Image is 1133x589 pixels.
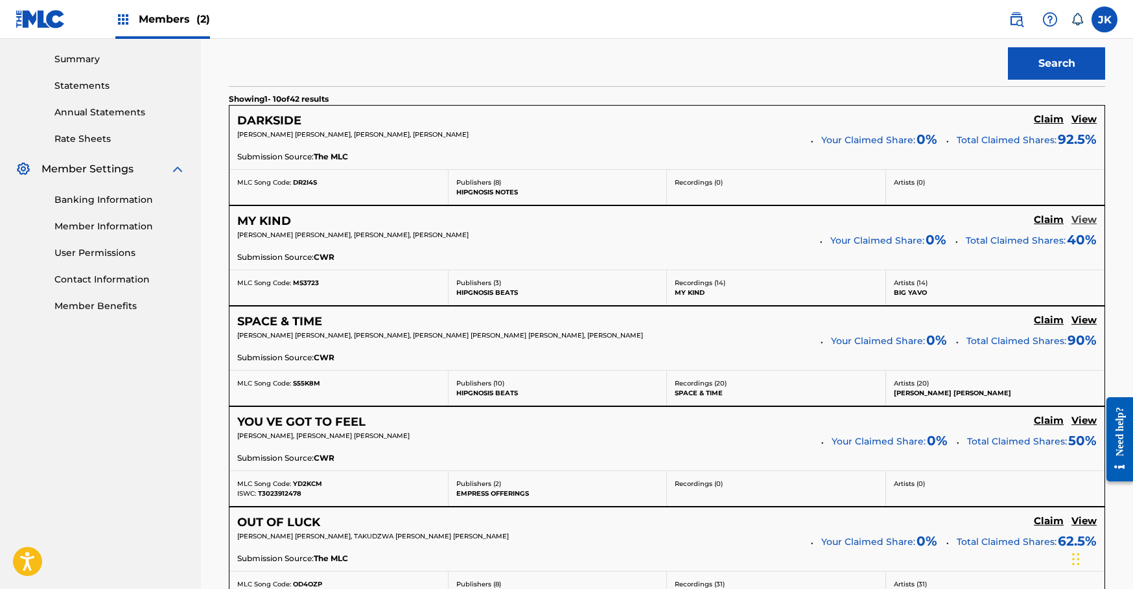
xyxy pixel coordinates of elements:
span: 92.5 % [1058,130,1097,149]
span: MLC Song Code: [237,178,291,187]
span: Submission Source: [237,352,314,364]
a: View [1071,415,1097,429]
span: MLC Song Code: [237,379,291,387]
p: [PERSON_NAME] [PERSON_NAME] [894,388,1097,398]
a: Public Search [1003,6,1029,32]
h5: YOU VE GOT TO FEEL [237,415,366,430]
span: ISWC: [237,489,256,498]
span: MLC Song Code: [237,279,291,287]
h5: View [1071,113,1097,126]
span: Total Claimed Shares: [957,134,1057,146]
div: Notifications [1071,13,1084,26]
p: Publishers ( 10 ) [456,378,659,388]
div: User Menu [1092,6,1117,32]
p: Artists ( 0 ) [894,479,1097,489]
span: Total Claimed Shares: [957,536,1057,548]
span: Total Claimed Shares: [966,235,1066,246]
p: EMPRESS OFFERINGS [456,489,659,498]
a: User Permissions [54,246,185,260]
p: Showing 1 - 10 of 42 results [229,93,329,105]
img: search [1009,12,1024,27]
span: CWR [314,452,334,464]
a: Banking Information [54,193,185,207]
a: Member Information [54,220,185,233]
span: Your Claimed Share: [831,334,925,348]
p: Recordings ( 31 ) [675,579,878,589]
a: View [1071,515,1097,529]
span: 40 % [1067,230,1097,249]
div: Drag [1072,540,1080,579]
p: Recordings ( 14 ) [675,278,878,288]
p: Recordings ( 0 ) [675,479,878,489]
img: MLC Logo [16,10,65,29]
span: Your Claimed Share: [832,435,926,448]
p: Artists ( 31 ) [894,579,1097,589]
span: Submission Source: [237,553,314,564]
iframe: Resource Center [1097,387,1133,492]
span: [PERSON_NAME], [PERSON_NAME] [PERSON_NAME] [237,432,410,440]
span: (2) [196,13,210,25]
span: CWR [314,352,334,364]
span: 0 % [917,130,937,149]
p: Publishers ( 8 ) [456,178,659,187]
h5: DARKSIDE [237,113,301,128]
h5: View [1071,515,1097,527]
a: Summary [54,52,185,66]
span: OD4OZP [293,580,322,588]
p: Publishers ( 2 ) [456,479,659,489]
span: Members [139,12,210,27]
span: MLC Song Code: [237,580,291,588]
a: Annual Statements [54,106,185,119]
h5: Claim [1034,515,1064,527]
p: Artists ( 20 ) [894,378,1097,388]
a: View [1071,314,1097,329]
a: Statements [54,79,185,93]
a: Rate Sheets [54,132,185,146]
img: expand [170,161,185,177]
p: HIPGNOSIS BEATS [456,388,659,398]
img: help [1042,12,1058,27]
span: MLC Song Code: [237,479,291,488]
span: 90 % [1068,330,1097,350]
span: CWR [314,251,334,263]
p: SPACE & TIME [675,388,878,398]
h5: SPACE & TIME [237,314,322,329]
img: Member Settings [16,161,31,177]
span: Submission Source: [237,151,314,163]
span: 50 % [1068,431,1097,450]
span: 0 % [927,431,948,450]
span: MS3723 [293,279,319,287]
h5: Claim [1034,214,1064,226]
p: MY KIND [675,288,878,297]
span: DR2I4S [293,178,317,187]
span: T3023912478 [258,489,301,498]
h5: View [1071,314,1097,327]
span: 0 % [926,230,946,249]
p: Publishers ( 8 ) [456,579,659,589]
span: 0 % [926,330,947,350]
span: [PERSON_NAME] [PERSON_NAME], TAKUDZWA [PERSON_NAME] [PERSON_NAME] [237,532,509,540]
p: BIG YAVO [894,288,1097,297]
span: 62.5 % [1058,531,1097,551]
h5: Claim [1034,113,1064,126]
a: View [1071,113,1097,128]
iframe: Chat Widget [1068,527,1133,589]
a: Contact Information [54,273,185,286]
span: [PERSON_NAME] [PERSON_NAME], [PERSON_NAME], [PERSON_NAME] [PERSON_NAME] [PERSON_NAME], [PERSON_NAME] [237,331,643,340]
span: Submission Source: [237,251,314,263]
span: S55K8M [293,379,320,387]
button: Search [1008,47,1105,80]
span: 0 % [917,531,937,551]
img: Top Rightsholders [115,12,131,27]
span: Total Claimed Shares: [966,335,1066,347]
p: Recordings ( 0 ) [675,178,878,187]
span: Member Settings [41,161,134,177]
h5: View [1071,415,1097,427]
h5: Claim [1034,415,1064,427]
h5: Claim [1034,314,1064,327]
h5: View [1071,214,1097,226]
p: Recordings ( 20 ) [675,378,878,388]
span: Your Claimed Share: [821,133,915,147]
